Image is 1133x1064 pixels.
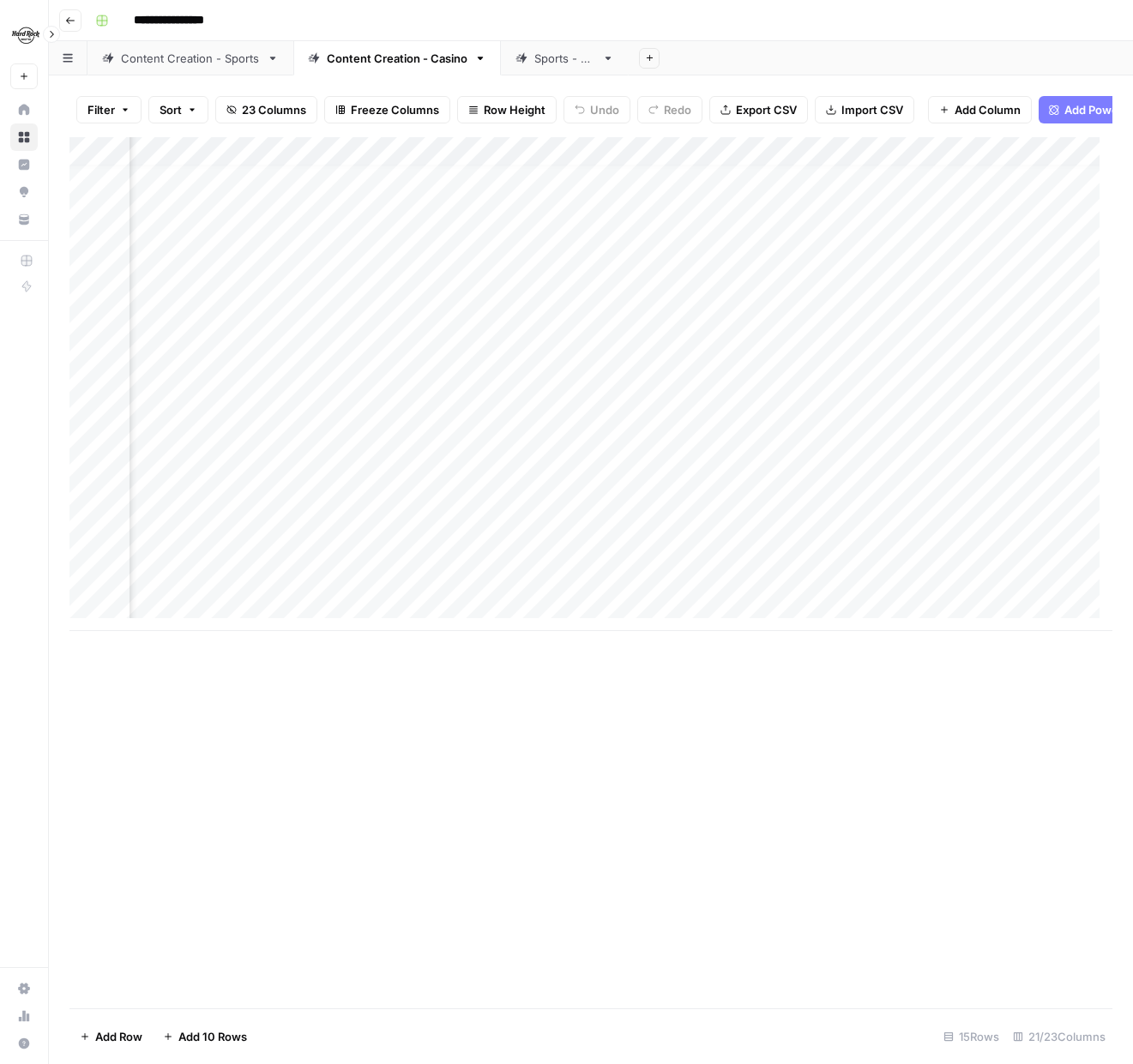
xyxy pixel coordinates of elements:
[637,96,702,123] button: Redo
[484,101,545,118] span: Row Height
[563,96,630,123] button: Undo
[10,178,38,206] a: Opportunities
[215,96,317,123] button: 23 Columns
[87,101,115,118] span: Filter
[841,101,903,118] span: Import CSV
[10,1030,38,1057] button: Help + Support
[324,96,450,123] button: Freeze Columns
[501,41,629,75] a: Sports - QA
[664,101,691,118] span: Redo
[87,41,293,75] a: Content Creation - Sports
[178,1028,247,1045] span: Add 10 Rows
[736,101,797,118] span: Export CSV
[937,1023,1006,1050] div: 15 Rows
[10,14,38,57] button: Workspace: Hard Rock Digital
[10,123,38,151] a: Browse
[10,96,38,123] a: Home
[10,975,38,1002] a: Settings
[76,96,142,123] button: Filter
[928,96,1032,123] button: Add Column
[293,41,501,75] a: Content Creation - Casino
[327,50,467,67] div: Content Creation - Casino
[709,96,808,123] button: Export CSV
[69,1023,153,1050] button: Add Row
[242,101,306,118] span: 23 Columns
[10,151,38,178] a: Insights
[153,1023,257,1050] button: Add 10 Rows
[95,1028,142,1045] span: Add Row
[148,96,208,123] button: Sort
[160,101,182,118] span: Sort
[10,20,41,51] img: Hard Rock Digital Logo
[590,101,619,118] span: Undo
[815,96,914,123] button: Import CSV
[457,96,557,123] button: Row Height
[10,1002,38,1030] a: Usage
[534,50,595,67] div: Sports - QA
[1006,1023,1112,1050] div: 21/23 Columns
[121,50,260,67] div: Content Creation - Sports
[351,101,439,118] span: Freeze Columns
[10,206,38,233] a: Your Data
[955,101,1021,118] span: Add Column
